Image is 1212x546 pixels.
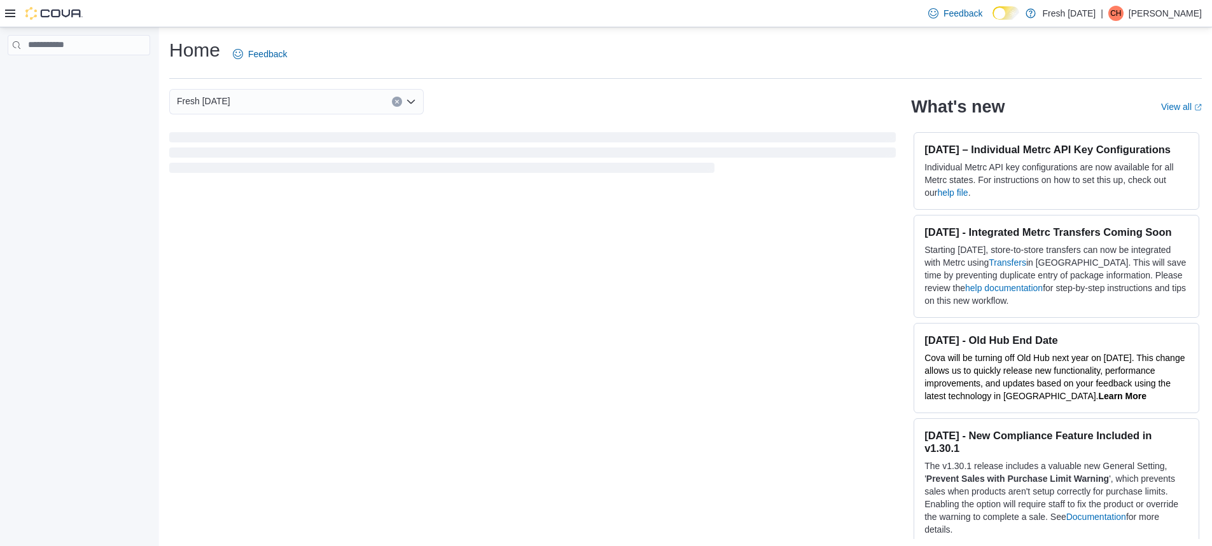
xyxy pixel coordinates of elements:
[177,93,230,109] span: Fresh [DATE]
[1110,6,1121,21] span: CH
[1042,6,1096,21] p: Fresh [DATE]
[924,429,1188,454] h3: [DATE] - New Compliance Feature Included in v1.30.1
[1101,6,1103,21] p: |
[965,283,1043,293] a: help documentation
[1161,102,1202,112] a: View allExternal link
[25,7,83,20] img: Cova
[924,143,1188,156] h3: [DATE] – Individual Metrc API Key Configurations
[911,97,1005,117] h2: What's new
[1108,6,1124,21] div: Cait Huff
[228,41,292,67] a: Feedback
[1129,6,1202,21] p: [PERSON_NAME]
[924,243,1188,307] p: Starting [DATE], store-to-store transfers can now be integrated with Metrc using in [GEOGRAPHIC_D...
[924,460,1188,536] p: The v1.30.1 release includes a valuable new General Setting, ' ', which prevents sales when produ...
[248,48,287,60] span: Feedback
[944,7,982,20] span: Feedback
[1099,391,1146,401] a: Learn More
[926,474,1109,484] strong: Prevent Sales with Purchase Limit Warning
[924,353,1185,401] span: Cova will be turning off Old Hub next year on [DATE]. This change allows us to quickly release ne...
[406,97,416,107] button: Open list of options
[924,161,1188,199] p: Individual Metrc API key configurations are now available for all Metrc states. For instructions ...
[169,135,896,175] span: Loading
[169,38,220,63] h1: Home
[1066,512,1126,522] a: Documentation
[8,58,150,88] nav: Complex example
[993,6,1019,20] input: Dark Mode
[392,97,402,107] button: Clear input
[924,226,1188,238] h3: [DATE] - Integrated Metrc Transfers Coming Soon
[1194,104,1202,111] svg: External link
[923,1,987,26] a: Feedback
[924,334,1188,346] h3: [DATE] - Old Hub End Date
[937,188,968,198] a: help file
[989,257,1026,268] a: Transfers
